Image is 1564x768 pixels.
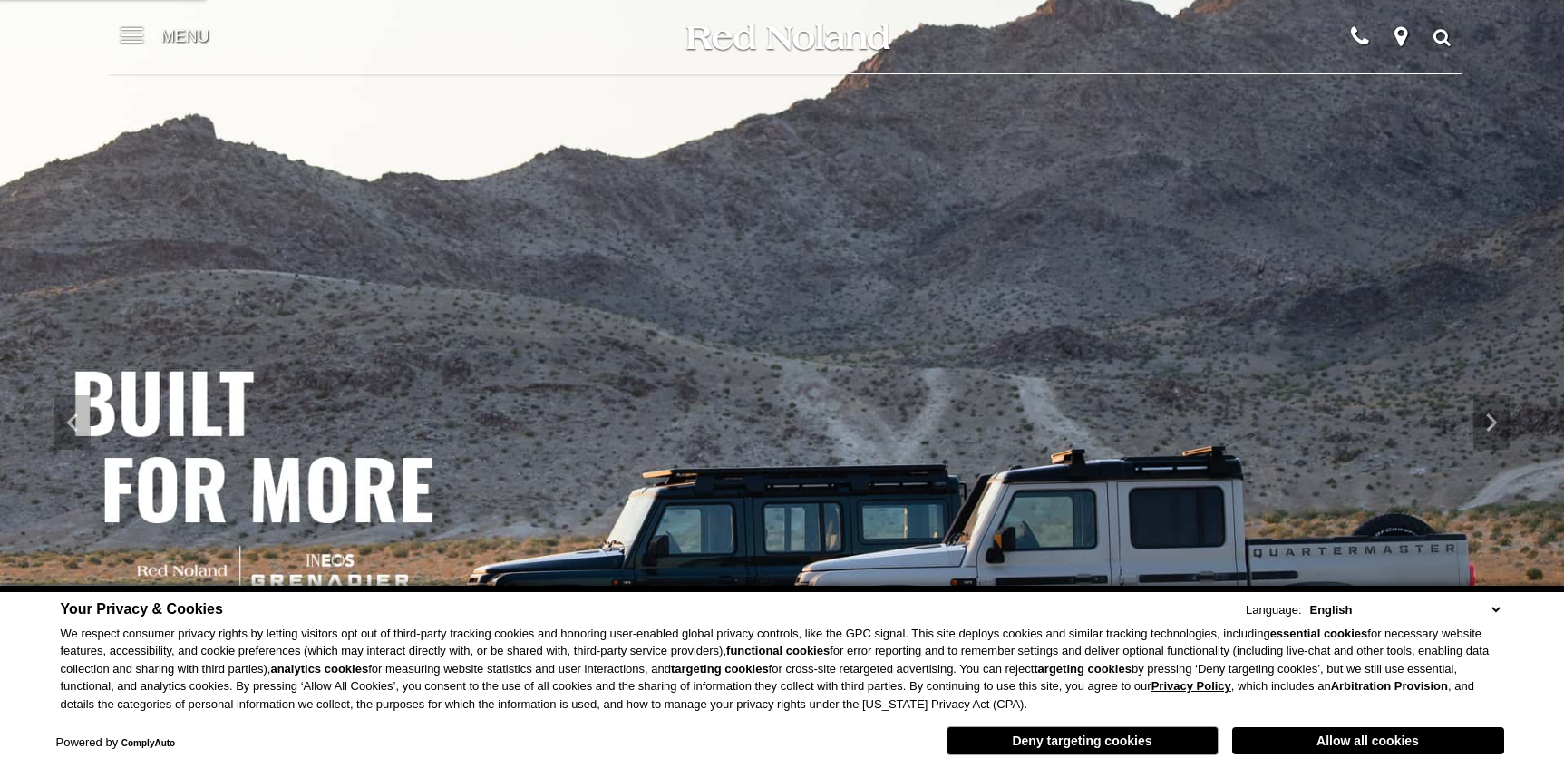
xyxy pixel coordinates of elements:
[1232,727,1504,754] button: Allow all cookies
[1306,601,1504,618] select: Language Select
[683,22,891,53] img: Red Noland Auto Group
[270,662,368,676] strong: analytics cookies
[1331,679,1448,693] strong: Arbitration Provision
[671,662,769,676] strong: targeting cookies
[1473,395,1510,450] div: Next
[1270,627,1368,640] strong: essential cookies
[1034,662,1132,676] strong: targeting cookies
[1246,604,1301,616] div: Language:
[947,726,1219,755] button: Deny targeting cookies
[61,625,1504,714] p: We respect consumer privacy rights by letting visitors opt out of third-party tracking cookies an...
[726,644,830,657] strong: functional cookies
[121,738,175,748] a: ComplyAuto
[54,395,91,450] div: Previous
[1151,679,1231,693] a: Privacy Policy
[61,601,223,617] span: Your Privacy & Cookies
[56,737,176,749] div: Powered by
